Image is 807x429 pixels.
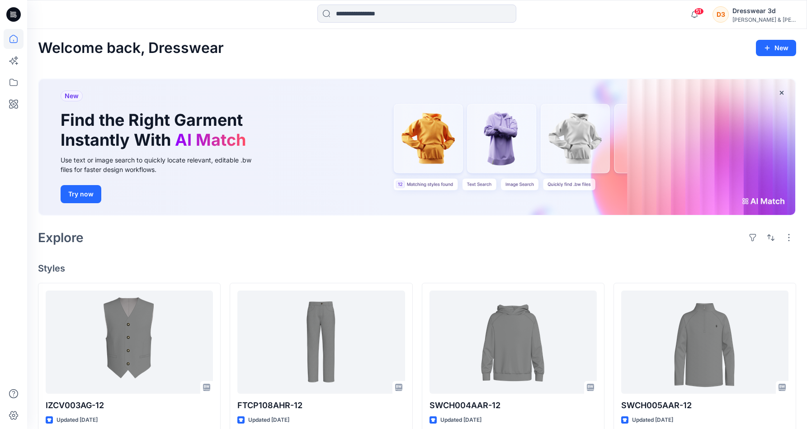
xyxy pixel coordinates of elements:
[248,415,289,425] p: Updated [DATE]
[38,230,84,245] h2: Explore
[65,91,79,101] span: New
[38,263,796,274] h4: Styles
[61,110,250,149] h1: Find the Right Garment Instantly With
[632,415,673,425] p: Updated [DATE]
[440,415,481,425] p: Updated [DATE]
[621,399,788,412] p: SWCH005AAR-12
[732,5,796,16] div: Dresswear 3d
[46,399,213,412] p: IZCV003AG-12
[429,399,597,412] p: SWCH004AAR-12
[46,291,213,394] a: IZCV003AG-12
[621,291,788,394] a: SWCH005AAR-12
[57,415,98,425] p: Updated [DATE]
[732,16,796,23] div: [PERSON_NAME] & [PERSON_NAME]
[756,40,796,56] button: New
[61,155,264,174] div: Use text or image search to quickly locate relevant, editable .bw files for faster design workflows.
[237,399,405,412] p: FTCP108AHR-12
[694,8,704,15] span: 51
[429,291,597,394] a: SWCH004AAR-12
[237,291,405,394] a: FTCP108AHR-12
[175,130,246,150] span: AI Match
[38,40,224,57] h2: Welcome back, Dresswear
[61,185,101,203] button: Try now
[713,6,729,23] div: D3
